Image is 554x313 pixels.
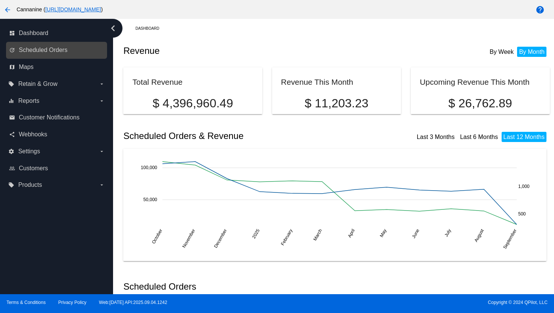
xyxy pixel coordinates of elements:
li: By Month [517,47,546,57]
i: map [9,64,15,70]
text: March [312,228,323,241]
i: arrow_drop_down [99,148,105,154]
i: chevron_left [107,22,119,34]
i: people_outline [9,165,15,171]
span: Retain & Grow [18,81,57,87]
i: equalizer [8,98,14,104]
a: map Maps [9,61,105,73]
mat-icon: arrow_back [3,5,12,14]
a: [URL][DOMAIN_NAME] [45,6,101,12]
span: Customer Notifications [19,114,80,121]
span: Reports [18,98,39,104]
text: December [213,228,228,249]
text: September [502,228,518,250]
a: Last 12 Months [503,134,545,140]
h2: Total Revenue [132,78,182,86]
a: Terms & Conditions [6,300,46,305]
h2: Revenue [123,46,337,56]
text: August [473,228,485,243]
text: 1,000 [518,183,530,189]
h2: Scheduled Orders & Revenue [123,131,337,141]
span: Customers [19,165,48,172]
i: arrow_drop_down [99,98,105,104]
a: dashboard Dashboard [9,27,105,39]
a: Last 3 Months [417,134,455,140]
span: Copyright © 2024 QPilot, LLC [283,300,548,305]
text: July [444,228,452,237]
a: update Scheduled Orders [9,44,105,56]
i: dashboard [9,30,15,36]
h2: Upcoming Revenue This Month [420,78,530,86]
i: share [9,131,15,137]
text: 100,000 [141,165,158,170]
i: arrow_drop_down [99,182,105,188]
span: Products [18,182,42,188]
i: settings [8,148,14,154]
p: $ 11,203.23 [281,96,392,110]
mat-icon: help [536,5,545,14]
span: Webhooks [19,131,47,138]
text: October [151,228,164,244]
a: Privacy Policy [58,300,87,305]
span: Dashboard [19,30,48,37]
text: 500 [518,211,526,216]
a: Web:[DATE] API:2025.09.04.1242 [99,300,167,305]
text: February [280,228,294,246]
h2: Revenue This Month [281,78,354,86]
a: Dashboard [135,23,166,34]
i: arrow_drop_down [99,81,105,87]
span: Maps [19,64,34,70]
li: By Week [488,47,516,57]
text: May [379,228,387,238]
text: April [347,228,356,238]
a: email Customer Notifications [9,111,105,124]
text: 2025 [251,228,261,239]
p: $ 4,396,960.49 [132,96,253,110]
span: Scheduled Orders [19,47,67,53]
i: local_offer [8,182,14,188]
span: Cannanine ( ) [17,6,103,12]
text: November [181,228,196,249]
span: Settings [18,148,40,155]
a: share Webhooks [9,128,105,140]
a: people_outline Customers [9,162,105,174]
text: 50,000 [144,197,158,202]
p: $ 26,762.89 [420,96,540,110]
i: email [9,115,15,121]
i: update [9,47,15,53]
text: June [411,228,421,239]
h2: Scheduled Orders [123,281,337,292]
a: Last 6 Months [460,134,498,140]
i: local_offer [8,81,14,87]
